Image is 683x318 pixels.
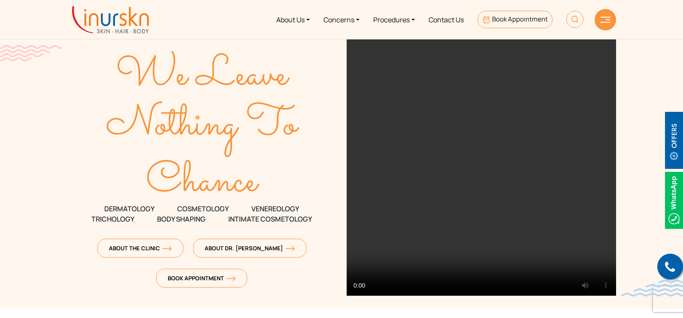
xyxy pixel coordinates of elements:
span: DERMATOLOGY [104,204,154,214]
a: Procedures [366,3,422,36]
span: VENEREOLOGY [251,204,299,214]
img: inurskn-logo [72,6,149,33]
img: bluewave [621,279,683,297]
text: Chance [146,150,260,214]
a: Whatsappicon [665,195,683,204]
a: Book Appointmentorange-arrow [156,269,247,288]
span: COSMETOLOGY [177,204,229,214]
a: Book Appointment [477,11,553,28]
img: orange-arrow [285,246,295,251]
span: About Dr. [PERSON_NAME] [205,244,295,252]
text: Nothing To [106,93,300,157]
img: HeaderSearch [566,11,583,28]
img: hamLine.svg [600,17,610,23]
a: Contact Us [422,3,471,36]
a: About Dr. [PERSON_NAME]orange-arrow [193,239,306,258]
a: About Us [269,3,317,36]
img: orange-arrow [226,276,236,281]
text: We Leave [116,44,290,108]
span: Intimate Cosmetology [228,214,312,224]
span: Body Shaping [157,214,206,224]
span: Book Appointment [168,274,236,282]
img: Whatsappicon [665,172,683,229]
a: Concerns [317,3,366,36]
span: About The Clinic [109,244,172,252]
img: offerBt [665,112,683,169]
span: TRICHOLOGY [91,214,134,224]
img: orange-arrow [162,246,172,251]
a: About The Clinicorange-arrow [97,239,183,258]
span: Book Appointment [492,15,548,24]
